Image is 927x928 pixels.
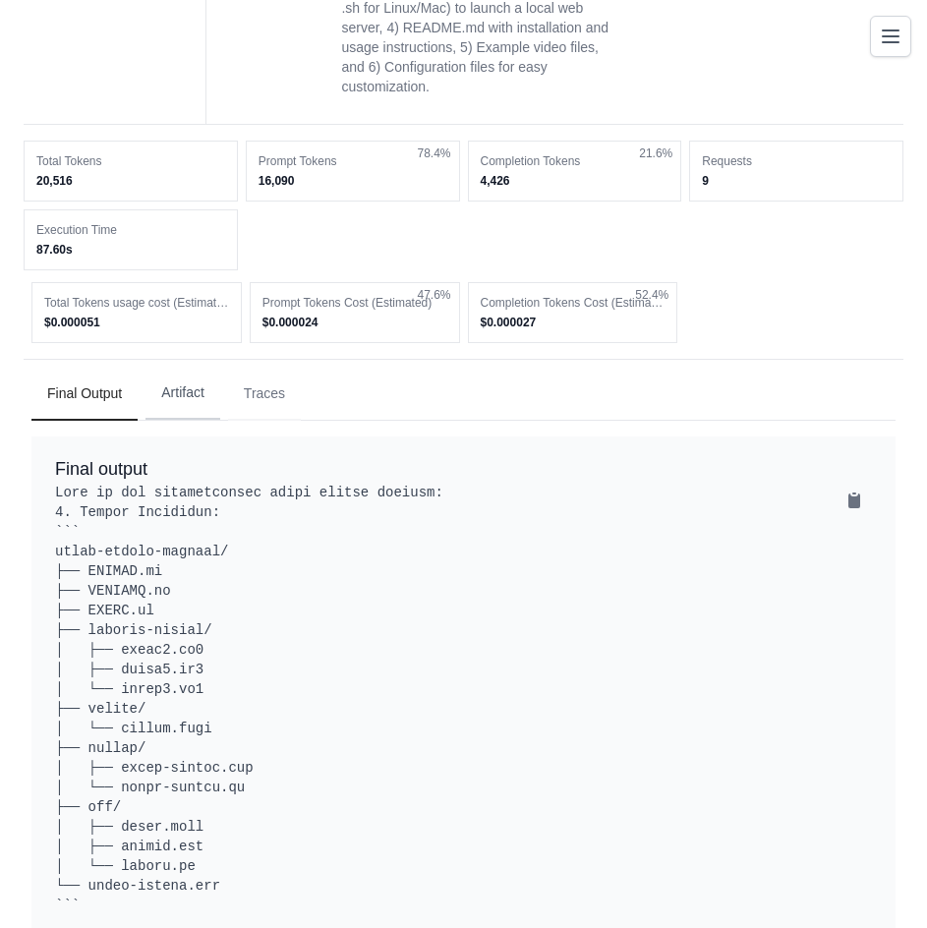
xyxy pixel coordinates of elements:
[31,368,138,421] button: Final Output
[702,153,891,169] dt: Requests
[481,173,669,189] dd: 4,426
[36,242,225,258] dd: 87.60s
[417,145,450,161] span: 78.4%
[259,173,447,189] dd: 16,090
[262,295,447,311] dt: Prompt Tokens Cost (Estimated)
[228,368,301,421] button: Traces
[702,173,891,189] dd: 9
[870,16,911,57] button: Toggle navigation
[145,367,220,420] button: Artifact
[639,145,672,161] span: 21.6%
[262,315,447,330] dd: $0.000024
[44,315,229,330] dd: $0.000051
[55,459,147,479] span: Final output
[635,287,668,303] span: 52.4%
[417,287,450,303] span: 47.6%
[481,315,666,330] dd: $0.000027
[829,834,927,928] iframe: Chat Widget
[36,153,225,169] dt: Total Tokens
[481,295,666,311] dt: Completion Tokens Cost (Estimated)
[36,173,225,189] dd: 20,516
[44,295,229,311] dt: Total Tokens usage cost (Estimated)
[481,153,669,169] dt: Completion Tokens
[36,222,225,238] dt: Execution Time
[829,834,927,928] div: Widget chat
[259,153,447,169] dt: Prompt Tokens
